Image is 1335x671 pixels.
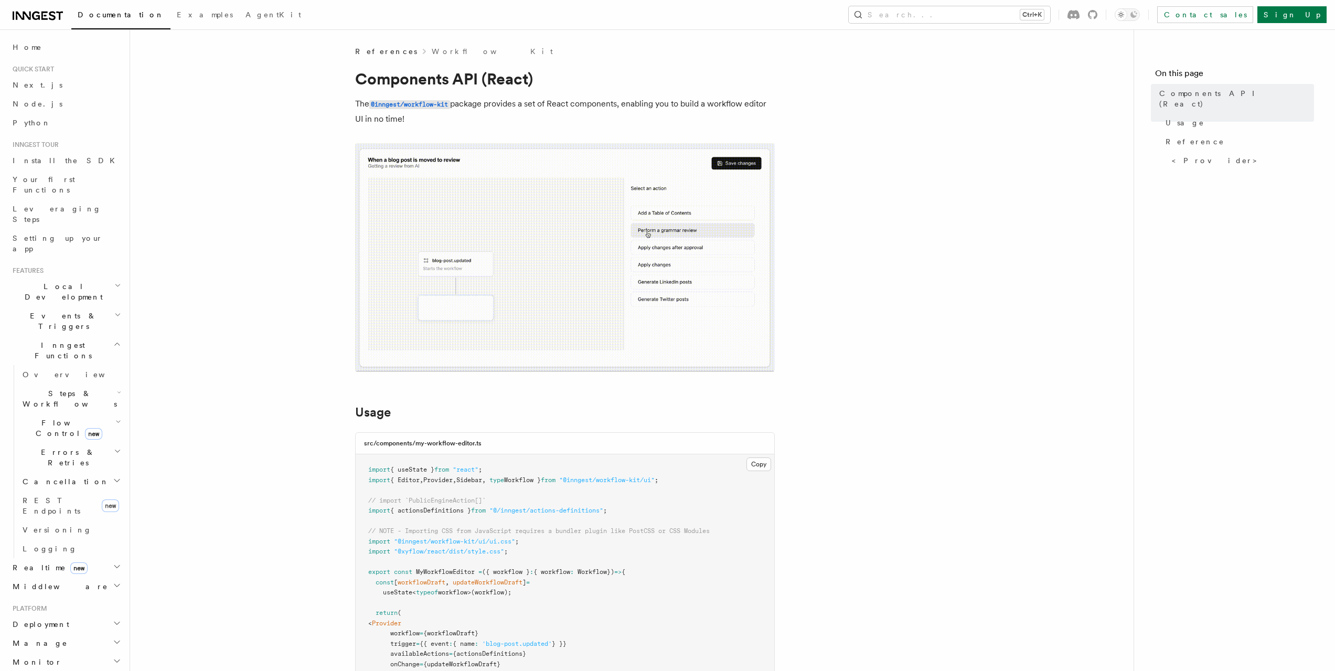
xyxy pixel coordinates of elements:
[8,229,123,258] a: Setting up your app
[416,640,420,647] span: =
[412,589,416,596] span: <
[8,562,88,573] span: Realtime
[8,634,123,653] button: Manage
[8,38,123,57] a: Home
[453,650,526,657] span: {actionsDefinitions}
[13,175,75,194] span: Your first Functions
[8,65,54,73] span: Quick start
[420,661,423,668] span: =
[8,141,59,149] span: Inngest tour
[1161,132,1314,151] a: Reference
[420,640,449,647] span: {{ event
[416,589,438,596] span: typeof
[1257,6,1327,23] a: Sign Up
[8,619,69,630] span: Deployment
[8,615,123,634] button: Deployment
[8,340,113,361] span: Inngest Functions
[390,466,434,473] span: { useState }
[570,568,574,576] span: :
[390,640,416,647] span: trigger
[453,579,522,586] span: updateWorkflowDraft
[489,476,504,484] span: type
[23,370,131,379] span: Overview
[18,388,117,409] span: Steps & Workflows
[8,94,123,113] a: Node.js
[18,491,123,520] a: REST Endpointsnew
[78,10,164,19] span: Documentation
[530,568,533,576] span: :
[1155,67,1314,84] h4: On this page
[18,539,123,558] a: Logging
[1172,155,1264,166] span: <Provider>
[170,3,239,28] a: Examples
[18,520,123,539] a: Versioning
[376,609,398,616] span: return
[8,657,62,667] span: Monitor
[13,42,42,52] span: Home
[376,579,394,586] span: const
[13,81,62,89] span: Next.js
[177,10,233,19] span: Examples
[655,476,658,484] span: ;
[1157,6,1253,23] a: Contact sales
[607,568,614,576] span: })
[1159,88,1314,109] span: Components API (React)
[368,497,486,504] span: // import `PublicEngineAction[]`
[368,548,390,555] span: import
[369,99,450,109] a: @inngest/workflow-kit
[398,609,401,616] span: (
[478,568,482,576] span: =
[420,476,423,484] span: ,
[13,234,103,253] span: Setting up your app
[239,3,307,28] a: AgentKit
[8,638,68,648] span: Manage
[482,568,530,576] span: ({ workflow }
[8,170,123,199] a: Your first Functions
[1168,151,1314,170] a: <Provider>
[70,562,88,574] span: new
[368,476,390,484] span: import
[746,457,771,471] button: Copy
[504,548,508,555] span: ;
[1166,136,1224,147] span: Reference
[8,76,123,94] a: Next.js
[578,568,607,576] span: Workflow
[449,640,453,647] span: :
[8,604,47,613] span: Platform
[423,661,500,668] span: {updateWorkflowDraft}
[368,466,390,473] span: import
[85,428,102,440] span: new
[456,476,482,484] span: Sidebar
[8,199,123,229] a: Leveraging Steps
[416,568,475,576] span: MyWorkflowEditor
[368,620,372,627] span: <
[1166,118,1204,128] span: Usage
[423,630,478,637] span: {workflowDraft}
[449,650,453,657] span: =
[355,69,775,88] h1: Components API (React)
[622,568,625,576] span: {
[355,97,775,126] p: The package provides a set of React components, enabling you to build a workflow editor UI in no ...
[489,507,603,514] span: "@/inngest/actions-definitions"
[1115,8,1140,21] button: Toggle dark mode
[355,46,417,57] span: References
[390,507,471,514] span: { actionsDefinitions }
[1161,113,1314,132] a: Usage
[522,579,526,586] span: ]
[368,507,390,514] span: import
[383,589,412,596] span: useState
[355,143,775,371] img: workflow-kit-announcement-video-loop.gif
[614,568,622,576] span: =>
[478,466,482,473] span: ;
[8,267,44,275] span: Features
[423,476,453,484] span: Provider
[434,466,449,473] span: from
[438,589,511,596] span: workflow>(workflow);
[515,538,519,545] span: ;
[8,581,108,592] span: Middleware
[1155,84,1314,113] a: Components API (React)
[372,620,401,627] span: Provider
[390,630,420,637] span: workflow
[18,447,114,468] span: Errors & Retries
[18,443,123,472] button: Errors & Retries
